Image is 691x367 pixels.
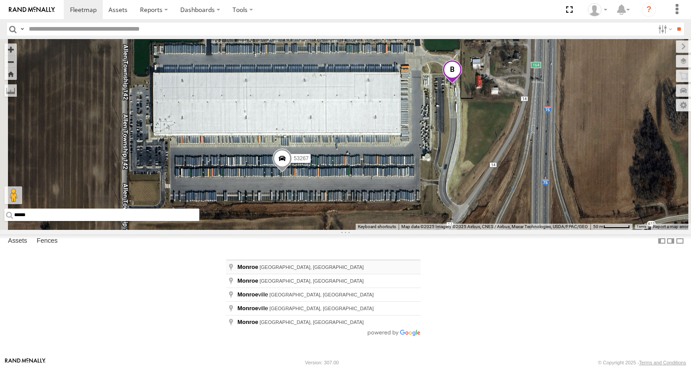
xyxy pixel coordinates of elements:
[260,278,364,284] span: [GEOGRAPHIC_DATA], [GEOGRAPHIC_DATA]
[637,225,646,229] a: Terms (opens in new tab)
[260,264,364,270] span: [GEOGRAPHIC_DATA], [GEOGRAPHIC_DATA]
[4,55,17,68] button: Zoom out
[598,360,686,365] div: © Copyright 2025 -
[401,224,588,229] span: Map data ©2025 Imagery ©2025 Airbus, CNES / Airbus, Maxar Technologies, USDA/FPAC/GEO
[593,224,603,229] span: 50 m
[237,319,258,325] span: Monroe
[269,306,373,311] span: [GEOGRAPHIC_DATA], [GEOGRAPHIC_DATA]
[4,84,17,97] label: Measure
[237,291,269,298] span: ville
[657,234,666,247] label: Dock Summary Table to the Left
[237,305,258,312] span: Monroe
[642,3,656,17] i: ?
[585,3,610,16] div: Miky Transport
[653,224,688,229] a: Report a map error
[9,7,55,13] img: rand-logo.svg
[237,291,258,298] span: Monroe
[237,277,258,284] span: Monroe
[237,264,258,270] span: Monroe
[19,23,26,36] label: Search Query
[675,234,684,247] label: Hide Summary Table
[32,235,62,247] label: Fences
[655,23,674,36] label: Search Filter Options
[4,43,17,55] button: Zoom in
[590,224,633,230] button: Map Scale: 50 m per 56 pixels
[4,68,17,80] button: Zoom Home
[260,320,364,325] span: [GEOGRAPHIC_DATA], [GEOGRAPHIC_DATA]
[639,360,686,365] a: Terms and Conditions
[5,358,46,367] a: Visit our Website
[676,99,691,111] label: Map Settings
[305,360,339,365] div: Version: 307.00
[237,305,269,312] span: ville
[666,234,675,247] label: Dock Summary Table to the Right
[269,292,373,297] span: [GEOGRAPHIC_DATA], [GEOGRAPHIC_DATA]
[294,155,308,162] span: 53267
[4,186,22,204] button: Drag Pegman onto the map to open Street View
[358,224,396,230] button: Keyboard shortcuts
[4,235,31,247] label: Assets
